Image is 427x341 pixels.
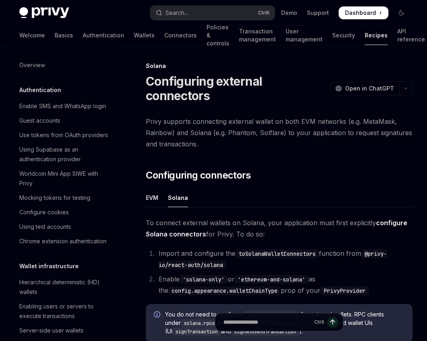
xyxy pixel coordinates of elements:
[19,116,60,125] div: Guest accounts
[13,205,116,220] a: Configure cookies
[13,191,116,205] a: Mocking tokens for testing
[19,207,69,217] div: Configure cookies
[146,62,413,70] div: Solana
[19,130,108,140] div: Use tokens from OAuth providers
[321,286,369,295] code: PrivyProvider
[13,128,116,142] a: Use tokens from OAuth providers
[397,26,425,45] a: API reference
[339,6,388,19] a: Dashboard
[19,101,106,111] div: Enable SMS and WhatsApp login
[345,9,376,17] span: Dashboard
[19,193,90,203] div: Mocking tokens for testing
[327,316,338,328] button: Send message
[19,85,61,95] h5: Authentication
[13,234,116,249] a: Chrome extension authentication
[235,249,319,258] code: toSolanaWalletConnectors
[345,84,394,92] span: Open in ChatGPT
[180,275,228,284] code: 'solana-only'
[146,217,413,240] span: To connect external wallets on Solana, your application must first explicitly for Privy. To do so:
[146,169,251,182] span: Configuring connectors
[156,248,413,270] li: Import and configure the function from
[13,323,116,338] a: Server-side user wallets
[19,236,106,246] div: Chrome extension authentication
[165,310,405,336] span: You do not need to configure for external wallets. RPC clients under are only required when using...
[150,6,275,20] button: Open search
[168,188,188,207] div: Solana
[19,7,69,18] img: dark logo
[13,142,116,166] a: Using Supabase as an authentication provider
[19,277,111,297] div: Hierarchical deterministic (HD) wallets
[55,26,73,45] a: Basics
[206,26,229,45] a: Policies & controls
[13,113,116,128] a: Guest accounts
[19,326,84,335] div: Server-side user wallets
[307,9,329,17] a: Support
[146,116,413,150] span: Privy supports connecting external wallet on both EVM networks (e.g. MetaMask, Rainbow) and Solan...
[13,99,116,113] a: Enable SMS and WhatsApp login
[146,74,327,103] h1: Configuring external connectors
[19,145,111,164] div: Using Supabase as an authentication provider
[365,26,388,45] a: Recipes
[19,60,45,70] div: Overview
[239,26,276,45] a: Transaction management
[83,26,124,45] a: Authentication
[134,26,155,45] a: Wallets
[13,220,116,234] a: Using test accounts
[395,6,408,19] button: Toggle dark mode
[281,9,297,17] a: Demo
[168,286,281,295] code: config.appearance.walletChainType
[165,8,188,18] div: Search...
[146,188,158,207] div: EVM
[156,273,413,296] li: Enable or as the prop of your
[13,166,116,191] a: Worldcoin Mini App SIWE with Privy
[244,311,301,319] code: config.solana.rpcs
[258,10,270,16] span: Ctrl K
[19,302,111,321] div: Enabling users or servers to execute transactions
[13,58,116,72] a: Overview
[332,26,355,45] a: Security
[19,222,71,232] div: Using test accounts
[164,26,197,45] a: Connectors
[19,261,79,271] h5: Wallet infrastructure
[13,275,116,299] a: Hierarchical deterministic (HD) wallets
[19,169,111,188] div: Worldcoin Mini App SIWE with Privy
[286,26,323,45] a: User management
[223,313,311,331] input: Ask a question...
[19,26,45,45] a: Welcome
[13,299,116,323] a: Enabling users or servers to execute transactions
[235,275,309,284] code: 'ethereum-and-solana'
[330,82,399,95] button: Open in ChatGPT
